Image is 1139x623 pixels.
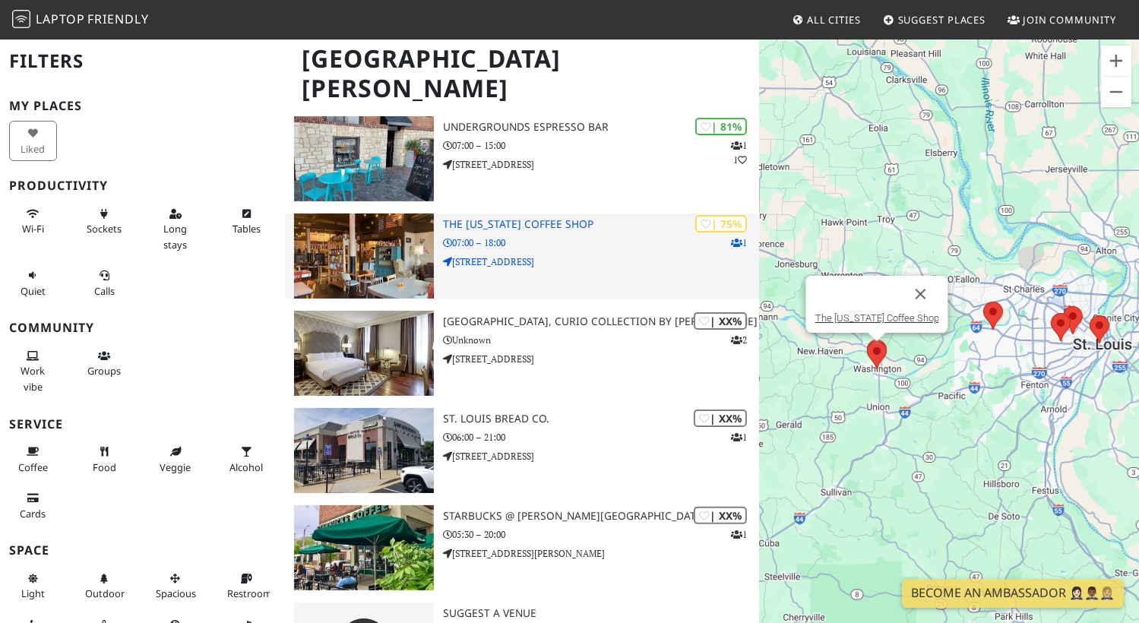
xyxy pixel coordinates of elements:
img: Starbucks @ Delmar Blvd [294,505,434,590]
button: Spacious [151,566,199,606]
span: Work-friendly tables [233,222,261,236]
span: All Cities [807,13,861,27]
button: Zoom in [1101,46,1131,76]
button: Light [9,566,57,606]
button: Tables [223,201,271,242]
a: All Cities [786,6,867,33]
button: Restroom [223,566,271,606]
span: Coffee [18,460,48,474]
span: Quiet [21,284,46,298]
p: [STREET_ADDRESS][PERSON_NAME] [443,546,759,561]
a: The [US_STATE] Coffee Shop [815,312,939,324]
h3: Community [9,321,276,335]
h3: The [US_STATE] Coffee Shop [443,218,759,231]
img: St. Louis Bread Co. [294,408,434,493]
button: Cards [9,485,57,526]
span: People working [21,364,45,393]
button: Quiet [9,263,57,303]
h1: [GEOGRAPHIC_DATA][PERSON_NAME] [289,38,757,109]
button: Long stays [151,201,199,257]
button: Groups [81,343,128,384]
img: LaptopFriendly [12,10,30,28]
a: Join Community [1001,6,1122,33]
div: | XX% [694,312,747,330]
span: Laptop [36,11,85,27]
span: Video/audio calls [94,284,115,298]
span: Power sockets [87,222,122,236]
a: St. Louis Union Station Hotel, Curio Collection by Hilton | XX% 2 [GEOGRAPHIC_DATA], Curio Collec... [285,311,760,396]
button: Wi-Fi [9,201,57,242]
p: 1 [731,527,747,542]
a: Suggest Places [877,6,992,33]
button: Veggie [151,439,199,479]
p: [STREET_ADDRESS] [443,157,759,172]
img: St. Louis Union Station Hotel, Curio Collection by Hilton [294,311,434,396]
h3: Suggest a Venue [443,607,759,620]
p: [STREET_ADDRESS] [443,255,759,269]
h3: My Places [9,99,276,113]
span: Stable Wi-Fi [22,222,44,236]
a: The Washington Coffee Shop | 75% 1 The [US_STATE] Coffee Shop 07:00 – 18:00 [STREET_ADDRESS] [285,213,760,299]
span: Natural light [21,587,45,600]
span: Credit cards [20,507,46,520]
h3: St. Louis Bread Co. [443,413,759,425]
button: Sockets [81,201,128,242]
button: Coffee [9,439,57,479]
span: Suggest Places [898,13,986,27]
a: Starbucks @ Delmar Blvd | XX% 1 Starbucks @ [PERSON_NAME][GEOGRAPHIC_DATA] 05:30 – 20:00 [STREET_... [285,505,760,590]
span: Outdoor area [85,587,125,600]
h3: Service [9,417,276,432]
h3: Productivity [9,179,276,193]
span: Restroom [227,587,272,600]
div: | 75% [695,215,747,232]
p: Unknown [443,333,759,347]
span: Friendly [87,11,148,27]
span: Join Community [1023,13,1116,27]
p: 07:00 – 18:00 [443,236,759,250]
a: St. Louis Bread Co. | XX% 1 St. Louis Bread Co. 06:00 – 21:00 [STREET_ADDRESS] [285,408,760,493]
p: 07:00 – 15:00 [443,138,759,153]
span: Food [93,460,116,474]
div: | XX% [694,410,747,427]
button: Zoom out [1101,77,1131,107]
button: Close [903,276,939,312]
h3: [GEOGRAPHIC_DATA], Curio Collection by [PERSON_NAME] [443,315,759,328]
img: underGROUNDS Espresso Bar [294,116,434,201]
h3: underGROUNDS Espresso Bar [443,121,759,134]
div: | XX% [694,507,747,524]
p: 05:30 – 20:00 [443,527,759,542]
h3: Starbucks @ [PERSON_NAME][GEOGRAPHIC_DATA] [443,510,759,523]
button: Food [81,439,128,479]
span: Group tables [87,364,121,378]
span: Spacious [156,587,196,600]
p: 06:00 – 21:00 [443,430,759,444]
button: Work vibe [9,343,57,399]
span: Alcohol [229,460,263,474]
button: Alcohol [223,439,271,479]
a: underGROUNDS Espresso Bar | 81% 11 underGROUNDS Espresso Bar 07:00 – 15:00 [STREET_ADDRESS] [285,116,760,201]
h3: Space [9,543,276,558]
p: [STREET_ADDRESS] [443,449,759,463]
img: The Washington Coffee Shop [294,213,434,299]
p: [STREET_ADDRESS] [443,352,759,366]
span: Veggie [160,460,191,474]
p: 1 1 [731,138,747,167]
h2: Filters [9,38,276,84]
p: 1 [731,430,747,444]
button: Calls [81,263,128,303]
p: 1 [731,236,747,250]
p: 2 [731,333,747,347]
button: Outdoor [81,566,128,606]
span: Long stays [163,222,187,251]
a: LaptopFriendly LaptopFriendly [12,7,149,33]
